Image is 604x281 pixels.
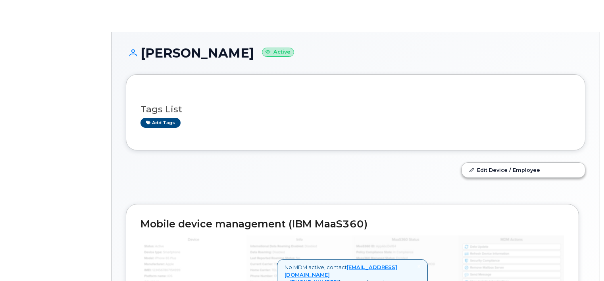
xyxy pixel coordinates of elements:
[417,263,420,270] span: ×
[140,118,181,128] a: Add tags
[285,264,397,278] a: [EMAIL_ADDRESS][DOMAIN_NAME]
[140,219,564,230] h2: Mobile device management (IBM MaaS360)
[140,104,571,114] h3: Tags List
[126,46,585,60] h1: [PERSON_NAME]
[262,48,294,57] small: Active
[462,163,585,177] a: Edit Device / Employee
[417,264,420,269] a: Close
